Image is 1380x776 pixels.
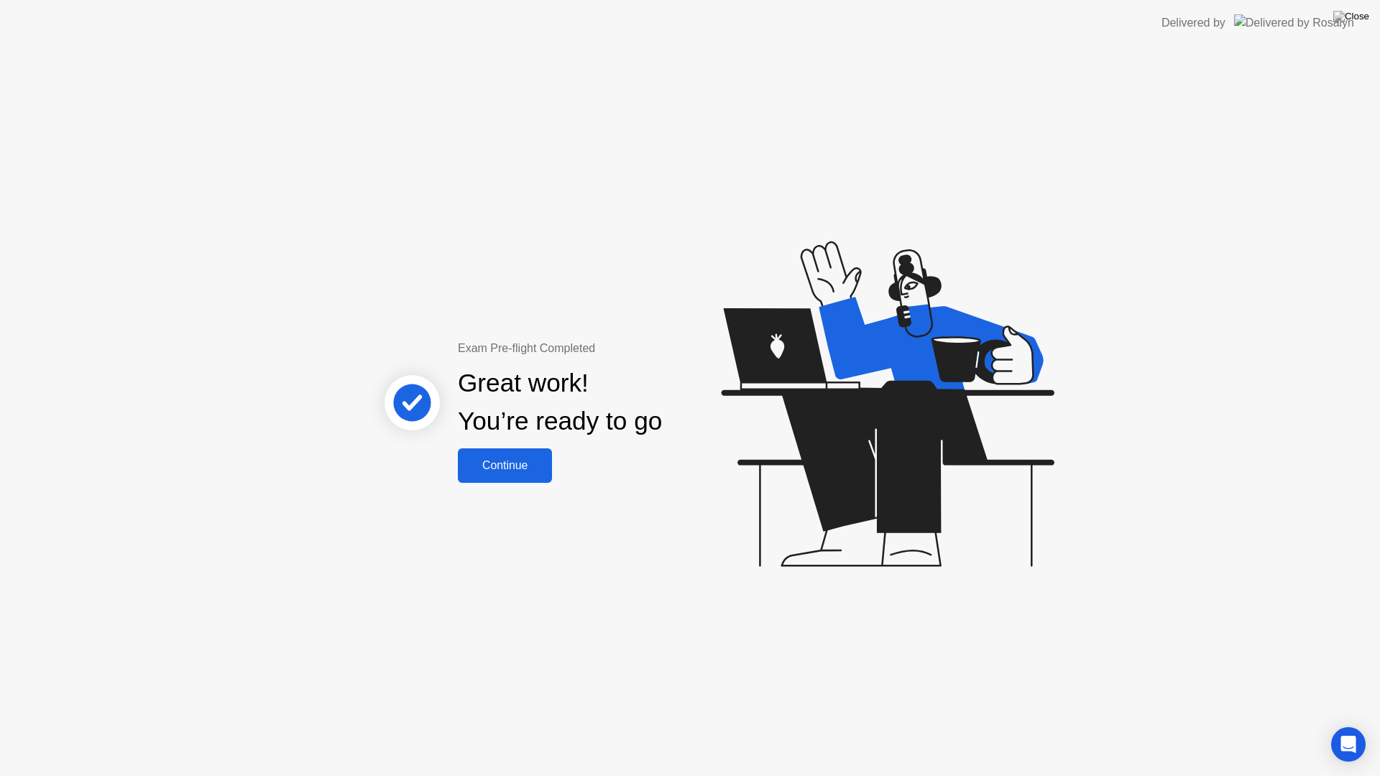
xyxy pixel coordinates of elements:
div: Open Intercom Messenger [1331,727,1366,762]
button: Continue [458,448,552,483]
img: Close [1333,11,1369,22]
img: Delivered by Rosalyn [1234,14,1354,31]
div: Delivered by [1161,14,1225,32]
div: Exam Pre-flight Completed [458,340,755,357]
div: Continue [462,459,548,472]
div: Great work! You’re ready to go [458,364,662,440]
